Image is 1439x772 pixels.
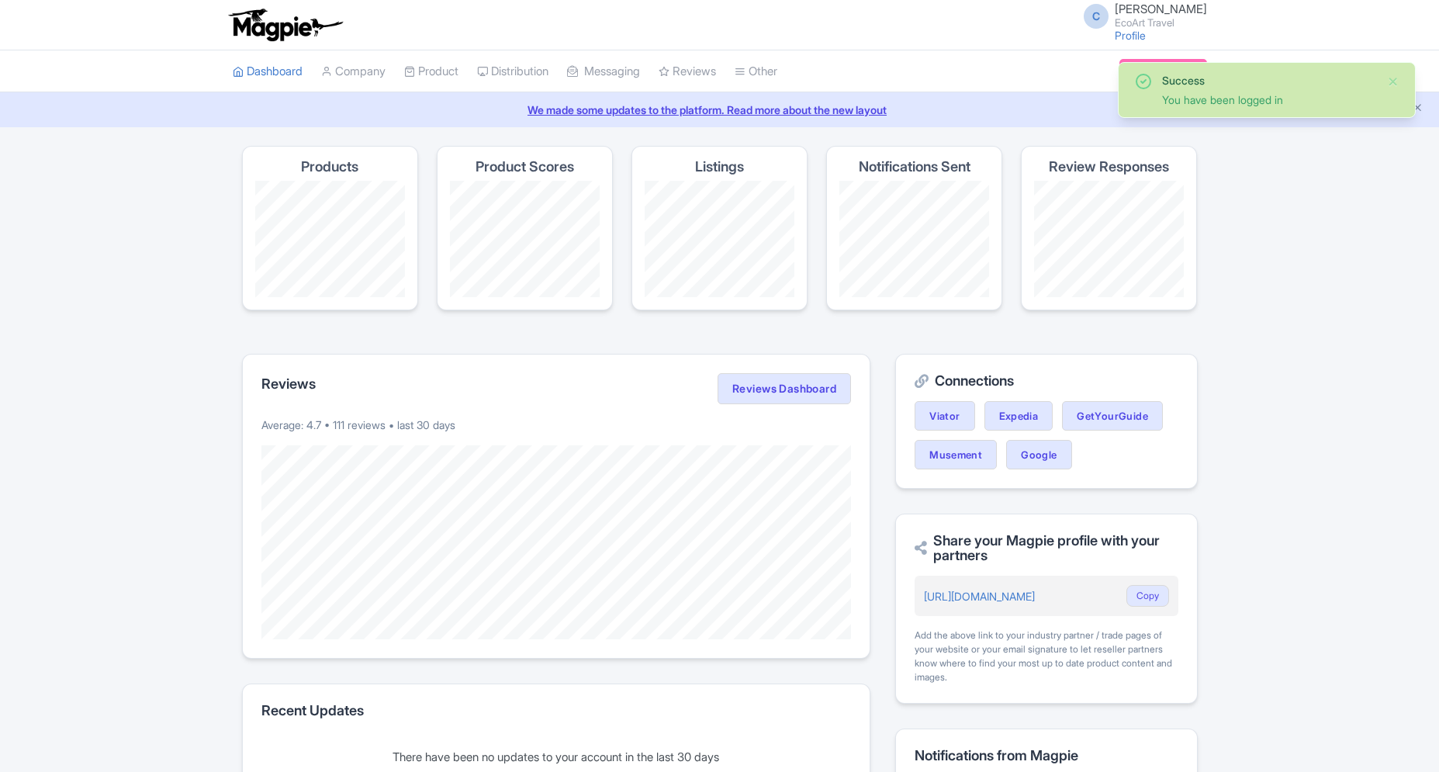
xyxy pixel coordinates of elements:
[735,50,777,93] a: Other
[261,417,852,433] p: Average: 4.7 • 111 reviews • last 30 days
[404,50,458,93] a: Product
[567,50,640,93] a: Messaging
[477,50,548,93] a: Distribution
[233,50,303,93] a: Dashboard
[1119,59,1206,82] a: Subscription
[859,159,970,175] h4: Notifications Sent
[1062,401,1163,431] a: GetYourGuide
[915,628,1178,684] div: Add the above link to your industry partner / trade pages of your website or your email signature...
[9,102,1430,118] a: We made some updates to the platform. Read more about the new layout
[476,159,574,175] h4: Product Scores
[1162,72,1375,88] div: Success
[261,749,852,767] div: There have been no updates to your account in the last 30 days
[915,748,1178,763] h2: Notifications from Magpie
[695,159,744,175] h4: Listings
[225,8,345,42] img: logo-ab69f6fb50320c5b225c76a69d11143b.png
[321,50,386,93] a: Company
[1126,585,1169,607] button: Copy
[1084,4,1109,29] span: C
[261,376,316,392] h2: Reviews
[1115,18,1207,28] small: EcoArt Travel
[261,703,852,718] h2: Recent Updates
[915,440,997,469] a: Musement
[301,159,358,175] h4: Products
[1115,29,1146,42] a: Profile
[1387,72,1399,91] button: Close
[1412,100,1423,118] button: Close announcement
[1006,440,1071,469] a: Google
[984,401,1053,431] a: Expedia
[659,50,716,93] a: Reviews
[1115,2,1207,16] span: [PERSON_NAME]
[924,590,1035,603] a: [URL][DOMAIN_NAME]
[915,401,974,431] a: Viator
[1049,159,1169,175] h4: Review Responses
[1162,92,1375,108] div: You have been logged in
[718,373,851,404] a: Reviews Dashboard
[915,373,1178,389] h2: Connections
[1074,3,1207,28] a: C [PERSON_NAME] EcoArt Travel
[915,533,1178,564] h2: Share your Magpie profile with your partners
